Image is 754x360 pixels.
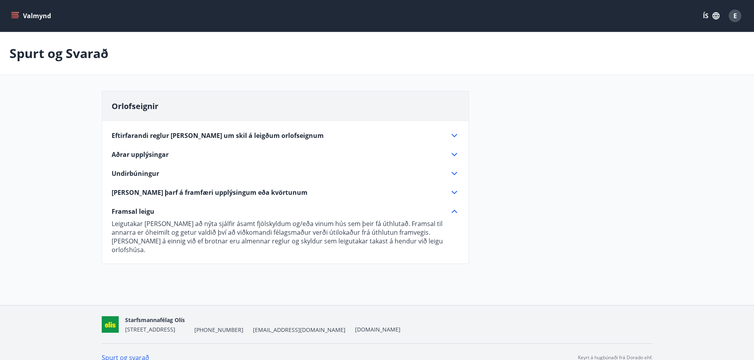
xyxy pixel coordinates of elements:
p: Spurt og Svarað [9,45,108,62]
a: [DOMAIN_NAME] [355,326,401,333]
div: Eftirfarandi reglur [PERSON_NAME] um skil á leigðum orlofseignum [112,131,459,140]
div: Framsal leigu [112,216,459,254]
button: E [726,6,745,25]
span: Starfsmannafélag Olís [125,316,185,324]
div: [PERSON_NAME] þarf á framfæri upplýsingum eða kvörtunum [112,188,459,197]
img: zKKfP6KOkzrV16rlOvXjekfVdEO6DedhVoT8lYfP.png [102,316,119,333]
span: Framsal leigu [112,207,154,216]
button: ÍS [699,9,724,23]
span: Undirbúningur [112,169,159,178]
span: [PERSON_NAME] þarf á framfæri upplýsingum eða kvörtunum [112,188,308,197]
span: Aðrar upplýsingar [112,150,169,159]
span: E [733,11,737,20]
p: Leigutakar [PERSON_NAME] að nýta sjálfir ásamt fjölskyldum og/eða vinum hús sem þeir fá úthlutað.... [112,219,459,254]
div: Undirbúningur [112,169,459,178]
div: Aðrar upplýsingar [112,150,459,159]
div: Framsal leigu [112,207,459,216]
button: menu [9,9,54,23]
span: [STREET_ADDRESS] [125,326,175,333]
span: [EMAIL_ADDRESS][DOMAIN_NAME] [253,326,346,334]
span: Orlofseignir [112,101,158,111]
span: [PHONE_NUMBER] [194,326,243,334]
span: Eftirfarandi reglur [PERSON_NAME] um skil á leigðum orlofseignum [112,131,324,140]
